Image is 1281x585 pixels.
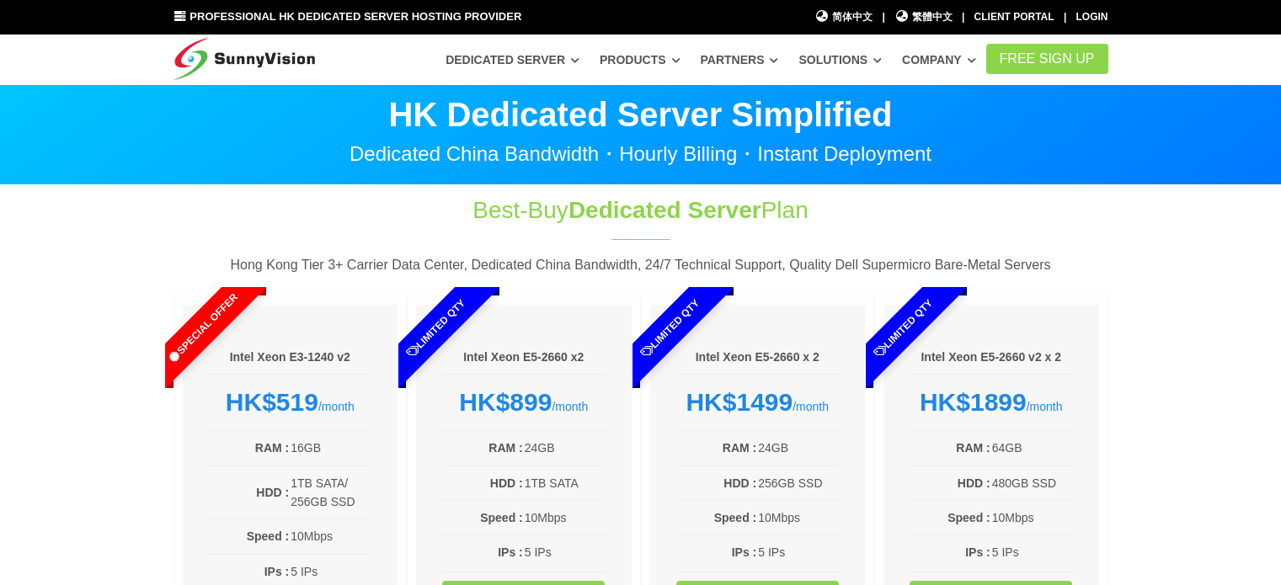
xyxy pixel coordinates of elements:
[189,10,521,23] span: Professional HK Dedicated Server Hosting Provider
[599,258,740,399] span: Limited Qty
[1064,9,1066,25] li: |
[255,441,289,455] b: RAM :
[360,194,921,226] h1: Best-Buy Plan
[894,9,953,25] a: 繁體中文
[226,388,318,416] strong: HK$519
[173,254,1108,276] p: Hong Kong Tier 3+ Carrier Data Center, Dedicated China Bandwidth, 24/7 Technical Support, Quality...
[173,98,1108,131] p: HK Dedicated Server Simplified
[247,529,290,543] b: Speed :
[974,11,1054,23] a: Client Portal
[956,441,990,455] b: RAM :
[490,476,523,490] b: HDD :
[459,388,552,416] strong: HK$899
[815,9,873,25] a: 简体中文
[524,542,606,562] td: 5 IPs
[480,511,523,524] b: Speed :
[264,565,290,578] b: IPs :
[991,508,1074,528] td: 10Mbps
[757,438,840,458] td: 24GB
[524,438,606,458] td: 24GB
[488,441,522,455] b: RAM :
[256,486,289,499] b: HDD :
[757,508,840,528] td: 10Mbps
[173,144,1108,164] p: Dedicated China Bandwidth・Hourly Billing・Instant Deployment
[965,545,990,559] b: IPs :
[958,476,990,490] b: HDD :
[131,258,273,399] span: Special Offer
[290,561,372,582] td: 5 IPs
[833,258,974,399] span: Limited Qty
[568,197,761,223] span: Dedicated Server
[446,45,579,75] a: Dedicated Server
[1076,11,1108,23] a: Login
[920,388,1027,416] strong: HK$1899
[675,349,841,366] h6: Intel Xeon E5-2660 x 2
[701,45,779,75] a: Partners
[441,387,606,417] div: /month
[290,473,372,513] td: 1TB SATA/ 256GB SSD
[441,349,606,366] h6: Intel Xeon E5-2660 x2
[290,438,372,458] td: 16GB
[757,473,840,493] td: 256GB SSD
[714,511,757,524] b: Speed :
[909,349,1074,366] h6: Intel Xeon E5-2660 v2 x 2
[882,9,884,25] li: |
[991,438,1074,458] td: 64GB
[757,542,840,562] td: 5 IPs
[366,258,507,399] span: Limited Qty
[909,387,1074,417] div: /month
[991,542,1074,562] td: 5 IPs
[986,44,1108,74] a: FREE Sign Up
[732,545,757,559] b: IPs :
[723,476,756,490] b: HDD :
[208,387,373,417] div: /month
[600,45,681,75] a: Products
[498,545,523,559] b: IPs :
[991,473,1074,493] td: 480GB SSD
[962,9,964,25] li: |
[723,441,756,455] b: RAM :
[208,349,373,366] h6: Intel Xeon E3-1240 v2
[686,388,793,416] strong: HK$1499
[524,473,606,493] td: 1TB SATA
[290,526,372,546] td: 10Mbps
[524,508,606,528] td: 10Mbps
[798,45,882,75] a: Solutions
[947,511,990,524] b: Speed :
[675,387,841,417] div: /month
[902,45,976,75] a: Company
